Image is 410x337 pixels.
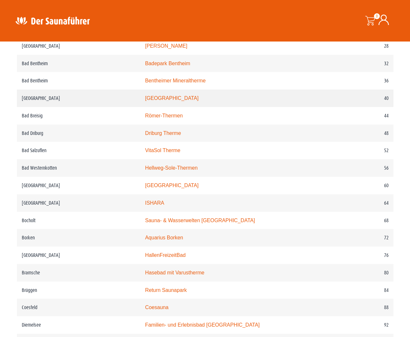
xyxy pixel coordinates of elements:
td: Bad Bentheim [17,55,140,72]
td: 88 [326,299,393,316]
td: Brüggen [17,282,140,299]
a: Sauna- & Wasserwelten [GEOGRAPHIC_DATA] [145,218,255,223]
td: Bad Driburg [17,125,140,142]
td: 68 [326,212,393,229]
td: [GEOGRAPHIC_DATA] [17,37,140,55]
a: Driburg Therme [145,130,181,136]
td: 52 [326,142,393,159]
td: 72 [326,229,393,247]
td: Bocholt [17,212,140,229]
td: [GEOGRAPHIC_DATA] [17,194,140,212]
a: Hellweg-Sole-Thermen [145,165,198,171]
td: Bad Bentheim [17,72,140,90]
a: ISHARA [145,200,164,206]
a: [GEOGRAPHIC_DATA] [145,183,199,188]
td: Borken [17,229,140,247]
a: Coesauna [145,305,168,310]
td: 84 [326,282,393,299]
td: 36 [326,72,393,90]
a: [PERSON_NAME] [145,43,187,49]
a: Badepark Bentheim [145,61,190,66]
a: Römer-Thermen [145,113,183,118]
td: 48 [326,125,393,142]
td: [GEOGRAPHIC_DATA] [17,90,140,107]
a: Return Saunapark [145,287,187,293]
td: 28 [326,37,393,55]
td: [GEOGRAPHIC_DATA] [17,177,140,194]
td: Bad Breisig [17,107,140,125]
td: Bad Westernkotten [17,159,140,177]
a: Hasebad mit Varustherme [145,270,205,275]
span: 0 [374,13,380,19]
td: Coesfeld [17,299,140,316]
td: 80 [326,264,393,282]
a: VitaSol Therme [145,148,180,153]
a: HallenFreizeitBad [145,252,186,258]
td: 76 [326,247,393,264]
a: Aquarius Borken [145,235,183,240]
a: Familien- und Erlebnisbad [GEOGRAPHIC_DATA] [145,322,260,328]
a: Bentheimer Mineraltherme [145,78,206,83]
td: Diemelsee [17,316,140,334]
td: 92 [326,316,393,334]
td: [GEOGRAPHIC_DATA] [17,247,140,264]
td: Bramsche [17,264,140,282]
td: 64 [326,194,393,212]
td: Bad Salzuflen [17,142,140,159]
td: 44 [326,107,393,125]
a: [GEOGRAPHIC_DATA] [145,95,199,101]
td: 32 [326,55,393,72]
td: 60 [326,177,393,194]
td: 56 [326,159,393,177]
td: 40 [326,90,393,107]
